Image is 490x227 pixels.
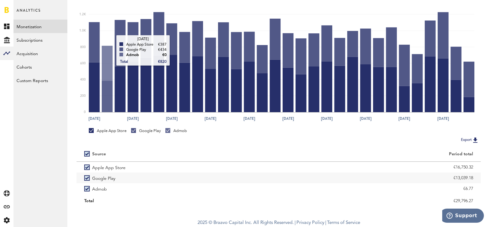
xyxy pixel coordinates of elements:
text: 0 [84,111,86,114]
span: Google Play [92,172,115,183]
div: Source [92,152,106,157]
div: Total [84,196,271,206]
a: Cohorts [13,60,67,74]
div: Apple App Store [89,128,126,134]
text: [DATE] [166,116,178,121]
div: €6.77 [286,184,473,193]
span: Analytics [17,7,41,20]
a: Monetization [13,20,67,33]
a: Custom Reports [13,74,67,87]
text: [DATE] [282,116,294,121]
span: Admob [92,183,107,194]
a: Acquisition [13,47,67,60]
div: €29,796.27 [286,196,473,206]
text: 1.0K [79,29,86,32]
a: Subscriptions [13,33,67,47]
div: Admob [165,128,187,134]
text: 200 [80,94,86,97]
div: €16,750.32 [286,163,473,172]
div: Google Play [131,128,161,134]
button: Export [459,136,481,144]
text: 800 [80,46,86,49]
div: Period total [286,152,473,157]
iframe: Opens a widget where you can find more information [442,209,484,224]
a: Terms of Service [327,221,360,225]
text: 1.2K [79,13,86,16]
text: [DATE] [360,116,371,121]
text: [DATE] [89,116,100,121]
a: Privacy Policy [296,221,324,225]
div: €13,039.18 [286,173,473,183]
text: [DATE] [437,116,449,121]
text: [DATE] [243,116,255,121]
span: Apple App Store [92,162,126,172]
text: 400 [80,78,86,81]
text: [DATE] [398,116,410,121]
text: [DATE] [127,116,139,121]
text: [DATE] [321,116,333,121]
text: [DATE] [205,116,216,121]
img: Export [472,136,479,144]
text: 600 [80,62,86,65]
